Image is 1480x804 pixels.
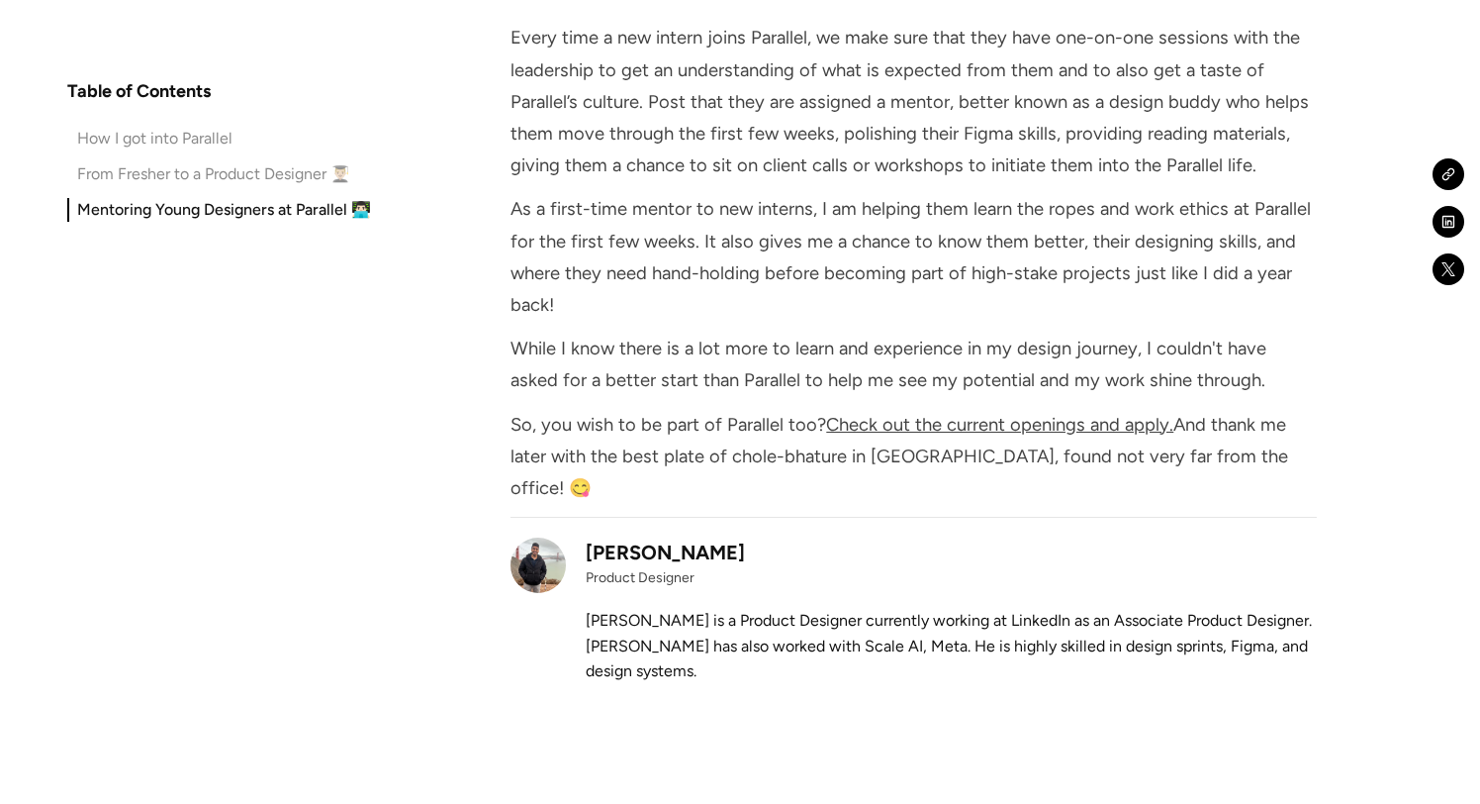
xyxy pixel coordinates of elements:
[826,414,1173,436] a: Check out the current openings and apply.
[510,22,1316,181] p: Every time a new intern joins Parallel, we make sure that they have one-on-one sessions with the ...
[67,127,371,151] a: How I got into Parallel
[67,79,211,103] h4: Table of Contents
[510,333,1316,396] p: While I know there is a lot more to learn and experience in my design journey, I couldn't have as...
[67,198,371,222] a: Mentoring Young Designers at Parallel 👨🏻‍💻
[510,193,1316,321] p: As a first-time mentor to new interns, I am helping them learn the ropes and work ethics at Paral...
[77,127,232,151] div: How I got into Parallel
[67,162,371,186] a: From Fresher to a Product Designer 👨🏼‍🎓
[586,608,1316,684] p: [PERSON_NAME] is a Product Designer currently working at LinkedIn as an Associate Product Designe...
[586,567,1316,588] div: Product Designer
[586,538,1316,567] div: [PERSON_NAME]
[510,409,1316,505] p: So, you wish to be part of Parallel too? And thank me later with the best plate of chole-bhature ...
[77,162,350,186] div: From Fresher to a Product Designer 👨🏼‍🎓
[77,198,371,222] div: Mentoring Young Designers at Parallel 👨🏻‍💻
[510,538,566,593] img: How I Joined as a Fresher in Tech and Turned into a Product Designer at Parallel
